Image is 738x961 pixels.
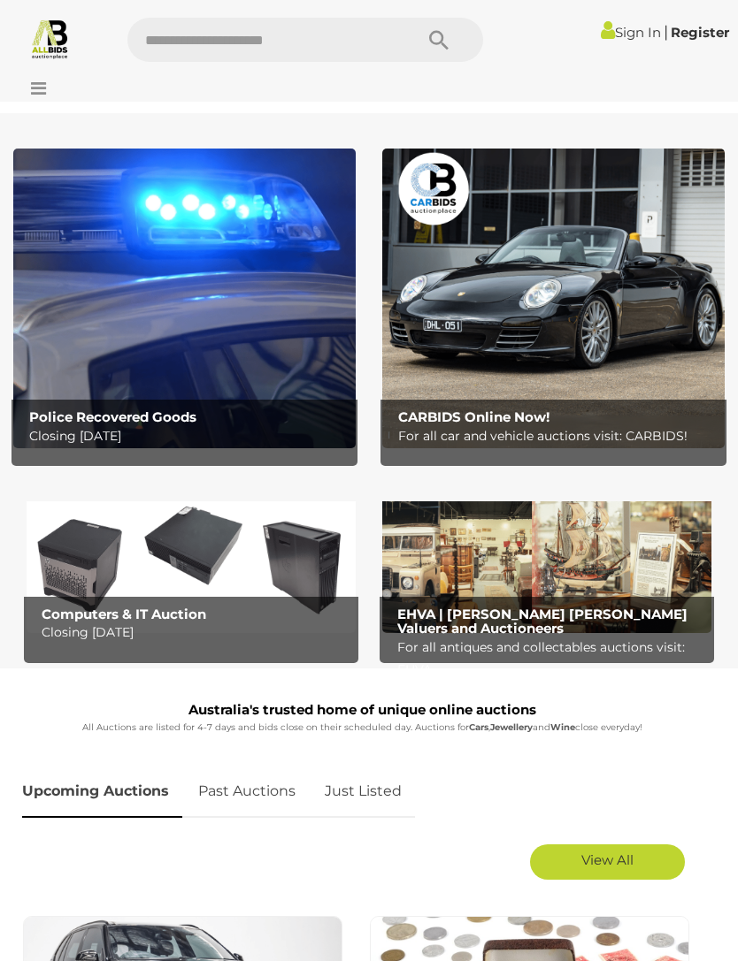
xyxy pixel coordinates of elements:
b: Police Recovered Goods [29,408,196,425]
p: For all antiques and collectables auctions visit: EHVA [397,637,705,681]
b: EHVA | [PERSON_NAME] [PERSON_NAME] Valuers and Auctioneers [397,606,688,637]
a: Past Auctions [185,766,309,818]
span: View All [581,851,634,868]
a: Police Recovered Goods Police Recovered Goods Closing [DATE] [13,149,356,448]
h1: Australia's trusted home of unique online auctions [22,703,703,718]
p: Closing [DATE] [42,622,350,644]
strong: Cars [469,721,488,733]
b: CARBIDS Online Now! [398,408,550,425]
img: Computers & IT Auction [27,484,356,633]
strong: Jewellery [490,721,533,733]
a: Computers & IT Auction Computers & IT Auction Closing [DATE] [27,484,356,633]
button: Search [395,18,483,62]
p: All Auctions are listed for 4-7 days and bids close on their scheduled day. Auctions for , and cl... [22,720,703,736]
a: EHVA | Evans Hastings Valuers and Auctioneers EHVA | [PERSON_NAME] [PERSON_NAME] Valuers and Auct... [382,484,711,633]
img: Allbids.com.au [29,18,71,59]
a: CARBIDS Online Now! CARBIDS Online Now! For all car and vehicle auctions visit: CARBIDS! [382,149,725,448]
img: CARBIDS Online Now! [382,149,725,448]
img: EHVA | Evans Hastings Valuers and Auctioneers [382,484,711,633]
a: Just Listed [311,766,415,818]
b: Computers & IT Auction [42,606,206,622]
img: Police Recovered Goods [13,149,356,448]
a: Sign In [601,24,661,41]
p: Closing [DATE] [29,425,350,447]
a: Upcoming Auctions [22,766,182,818]
a: Register [671,24,729,41]
p: For all car and vehicle auctions visit: CARBIDS! [398,425,719,447]
span: | [664,22,668,42]
strong: Wine [550,721,575,733]
a: View All [530,844,685,880]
